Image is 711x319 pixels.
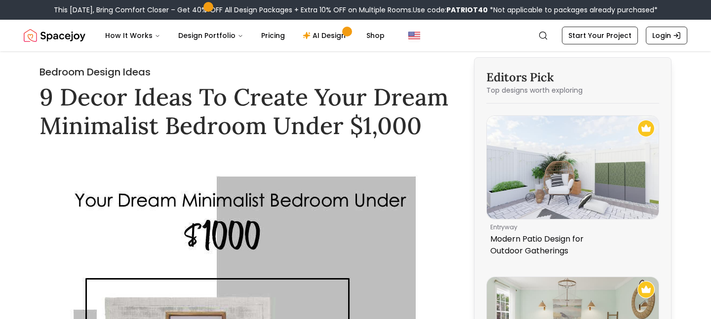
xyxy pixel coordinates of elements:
[358,26,393,45] a: Shop
[24,26,85,45] a: Spacejoy
[54,5,658,15] div: This [DATE], Bring Comfort Closer – Get 40% OFF All Design Packages + Extra 10% OFF on Multiple R...
[24,20,687,51] nav: Global
[446,5,488,15] b: PATRIOT40
[490,233,651,257] p: Modern Patio Design for Outdoor Gatherings
[562,27,638,44] a: Start Your Project
[97,26,393,45] nav: Main
[486,70,659,85] h3: Editors Pick
[488,5,658,15] span: *Not applicable to packages already purchased*
[487,116,659,219] img: Modern Patio Design for Outdoor Gatherings
[408,30,420,41] img: United States
[646,27,687,44] a: Login
[24,26,85,45] img: Spacejoy Logo
[295,26,356,45] a: AI Design
[253,26,293,45] a: Pricing
[170,26,251,45] button: Design Portfolio
[486,85,659,95] p: Top designs worth exploring
[486,115,659,261] a: Modern Patio Design for Outdoor GatheringsRecommended Spacejoy Design - Modern Patio Design for O...
[39,83,448,140] h1: 9 Decor Ideas To Create Your Dream Minimalist Bedroom Under $1,000
[637,120,655,137] img: Recommended Spacejoy Design - Modern Patio Design for Outdoor Gatherings
[637,281,655,298] img: Recommended Spacejoy Design - Rattan Textures & Pink Tones In A Coastal-Themed Nursery
[97,26,168,45] button: How It Works
[413,5,488,15] span: Use code:
[39,65,448,79] h2: Bedroom Design Ideas
[490,223,651,231] p: entryway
